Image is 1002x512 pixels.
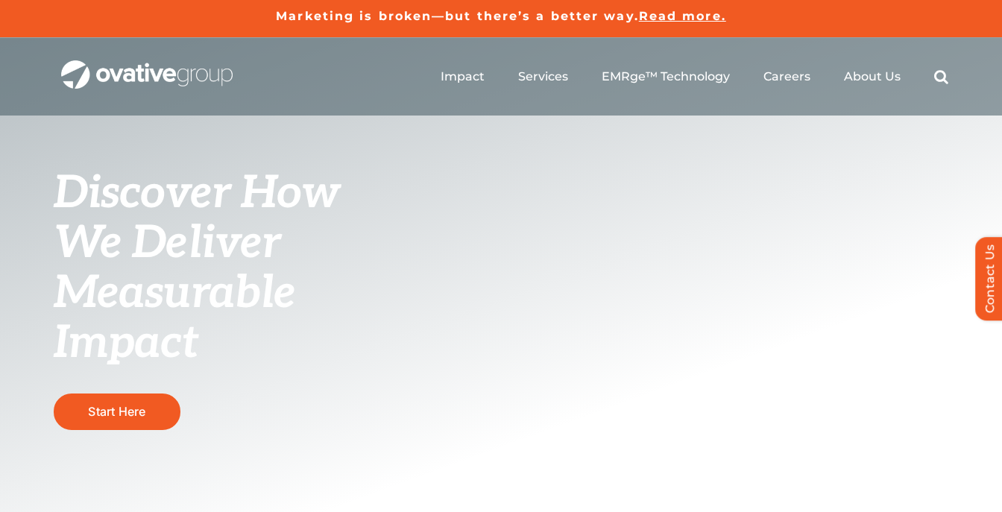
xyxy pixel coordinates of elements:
[276,9,639,23] a: Marketing is broken—but there’s a better way.
[763,69,810,84] a: Careers
[54,217,295,370] span: We Deliver Measurable Impact
[54,167,340,221] span: Discover How
[61,59,233,73] a: OG_Full_horizontal_WHT
[88,404,145,419] span: Start Here
[441,69,485,84] a: Impact
[54,394,180,430] a: Start Here
[844,69,901,84] a: About Us
[518,69,568,84] a: Services
[602,69,730,84] a: EMRge™ Technology
[441,53,948,101] nav: Menu
[934,69,948,84] a: Search
[639,9,726,23] a: Read more.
